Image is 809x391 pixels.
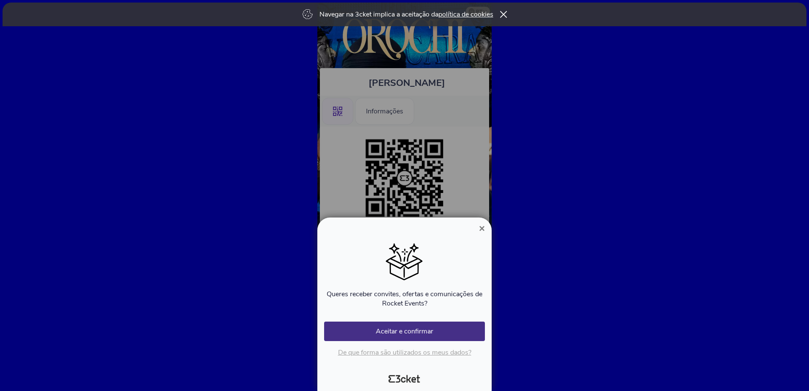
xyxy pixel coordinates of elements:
[479,223,485,234] span: ×
[324,348,485,357] p: De que forma são utilizados os meus dados?
[319,10,493,19] p: Navegar na 3cket implica a aceitação da
[438,10,493,19] a: política de cookies
[324,289,485,308] p: Queres receber convites, ofertas e comunicações de Rocket Events?
[324,322,485,341] button: Aceitar e confirmar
